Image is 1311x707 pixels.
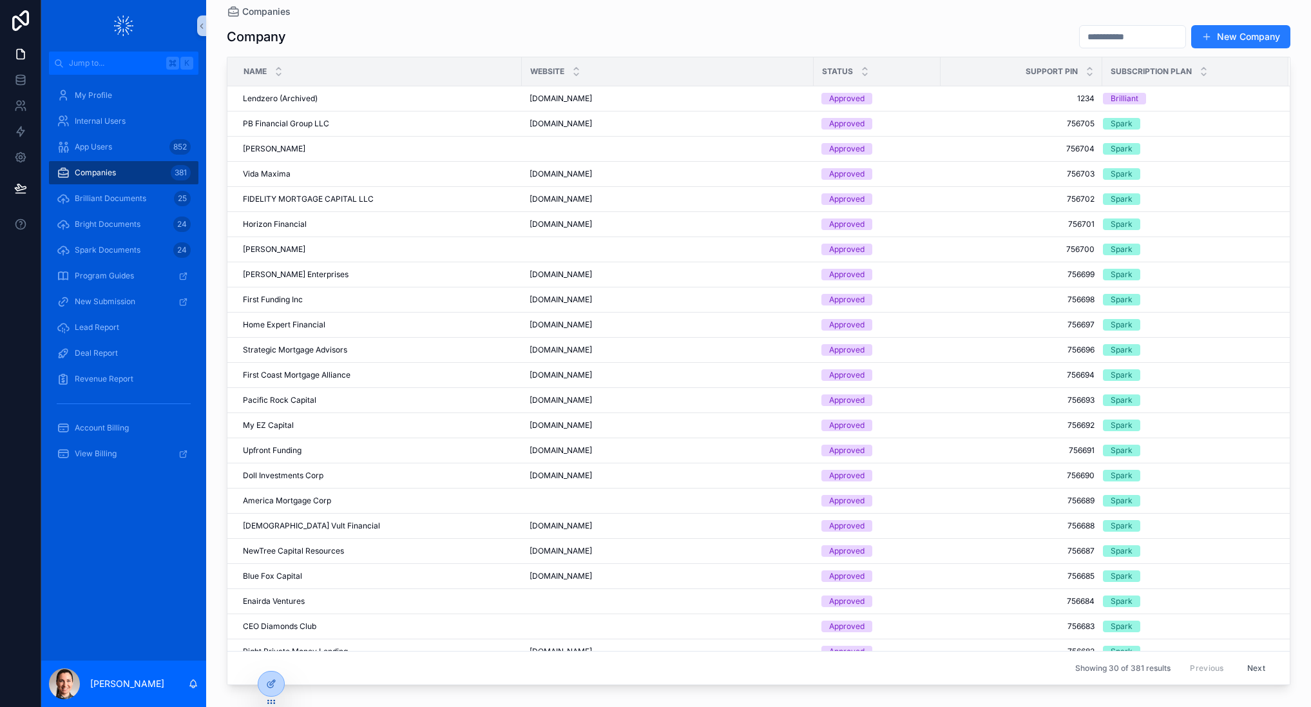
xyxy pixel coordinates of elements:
[243,395,316,405] span: Pacific Rock Capital
[244,66,267,77] span: Name
[243,345,347,355] span: Strategic Mortgage Advisors
[243,470,323,481] span: Doll Investments Corp
[1191,25,1290,48] button: New Company
[1111,118,1133,130] div: Spark
[243,470,514,481] a: Doll Investments Corp
[174,191,191,206] div: 25
[530,646,806,657] a: [DOMAIN_NAME]
[821,319,933,331] a: Approved
[243,93,318,104] span: Lendzero (Archived)
[75,90,112,101] span: My Profile
[75,193,146,204] span: Brilliant Documents
[41,75,206,482] div: scrollable content
[948,470,1095,481] a: 756690
[948,320,1095,330] span: 756697
[948,445,1095,456] a: 756691
[1111,596,1133,607] div: Spark
[49,135,198,159] a: App Users852
[821,445,933,456] a: Approved
[1103,193,1273,205] a: Spark
[948,596,1095,606] a: 756684
[821,93,933,104] a: Approved
[948,395,1095,405] a: 756693
[1111,66,1192,77] span: Subscription Plan
[948,571,1095,581] a: 756685
[1111,93,1138,104] div: Brilliant
[530,345,806,355] a: [DOMAIN_NAME]
[530,395,806,405] a: [DOMAIN_NAME]
[821,118,933,130] a: Approved
[948,119,1095,129] a: 756705
[948,269,1095,280] span: 756699
[1111,470,1133,481] div: Spark
[1111,570,1133,582] div: Spark
[829,193,865,205] div: Approved
[948,370,1095,380] a: 756694
[243,219,307,229] span: Horizon Financial
[243,169,514,179] a: Vida Maxima
[243,445,514,456] a: Upfront Funding
[182,58,192,68] span: K
[821,520,933,532] a: Approved
[75,219,140,229] span: Bright Documents
[243,269,349,280] span: [PERSON_NAME] Enterprises
[243,496,514,506] a: America Mortgage Corp
[173,217,191,232] div: 24
[1103,621,1273,632] a: Spark
[1103,143,1273,155] a: Spark
[829,168,865,180] div: Approved
[829,143,865,155] div: Approved
[829,495,865,507] div: Approved
[243,571,514,581] a: Blue Fox Capital
[948,546,1095,556] span: 756687
[530,370,806,380] a: [DOMAIN_NAME]
[829,294,865,305] div: Approved
[530,320,806,330] a: [DOMAIN_NAME]
[243,420,514,431] a: My EZ Capital
[75,322,119,333] span: Lead Report
[530,370,592,380] span: [DOMAIN_NAME]
[169,139,191,155] div: 852
[821,394,933,406] a: Approved
[243,621,514,632] a: CEO Diamonds Club
[829,394,865,406] div: Approved
[75,168,116,178] span: Companies
[243,596,514,606] a: Enairda Ventures
[948,93,1095,104] a: 1234
[1103,470,1273,481] a: Spark
[829,596,865,607] div: Approved
[243,621,316,632] span: CEO Diamonds Club
[49,442,198,465] a: View Billing
[948,646,1095,657] a: 756682
[530,470,806,481] a: [DOMAIN_NAME]
[530,93,592,104] span: [DOMAIN_NAME]
[530,219,592,229] span: [DOMAIN_NAME]
[821,545,933,557] a: Approved
[948,219,1095,229] span: 756701
[243,194,514,204] a: FIDELITY MORTGAGE CAPITAL LLC
[49,110,198,133] a: Internal Users
[821,646,933,657] a: Approved
[49,213,198,236] a: Bright Documents24
[530,420,592,431] span: [DOMAIN_NAME]
[1111,168,1133,180] div: Spark
[948,345,1095,355] a: 756696
[49,161,198,184] a: Companies381
[1111,344,1133,356] div: Spark
[75,116,126,126] span: Internal Users
[1111,244,1133,255] div: Spark
[829,369,865,381] div: Approved
[530,194,806,204] a: [DOMAIN_NAME]
[821,218,933,230] a: Approved
[948,194,1095,204] a: 756702
[49,84,198,107] a: My Profile
[243,219,514,229] a: Horizon Financial
[821,193,933,205] a: Approved
[243,571,302,581] span: Blue Fox Capital
[821,596,933,607] a: Approved
[1111,445,1133,456] div: Spark
[75,449,117,459] span: View Billing
[243,596,305,606] span: Enairda Ventures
